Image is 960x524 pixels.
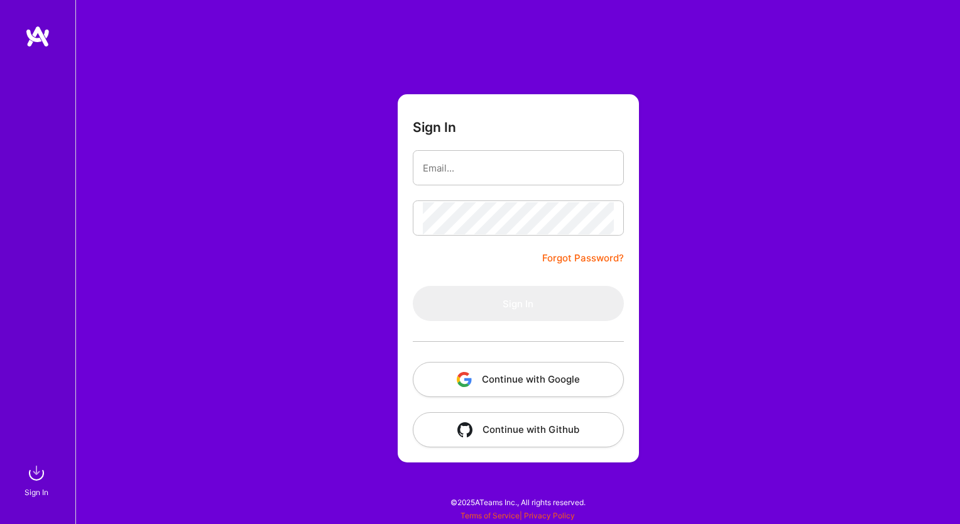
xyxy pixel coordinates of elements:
[457,372,472,387] img: icon
[25,25,50,48] img: logo
[75,486,960,518] div: © 2025 ATeams Inc., All rights reserved.
[413,412,624,447] button: Continue with Github
[461,511,575,520] span: |
[413,362,624,397] button: Continue with Google
[413,119,456,135] h3: Sign In
[461,511,520,520] a: Terms of Service
[457,422,472,437] img: icon
[24,461,49,486] img: sign in
[25,486,48,499] div: Sign In
[423,152,614,184] input: Email...
[524,511,575,520] a: Privacy Policy
[542,251,624,266] a: Forgot Password?
[413,286,624,321] button: Sign In
[26,461,49,499] a: sign inSign In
